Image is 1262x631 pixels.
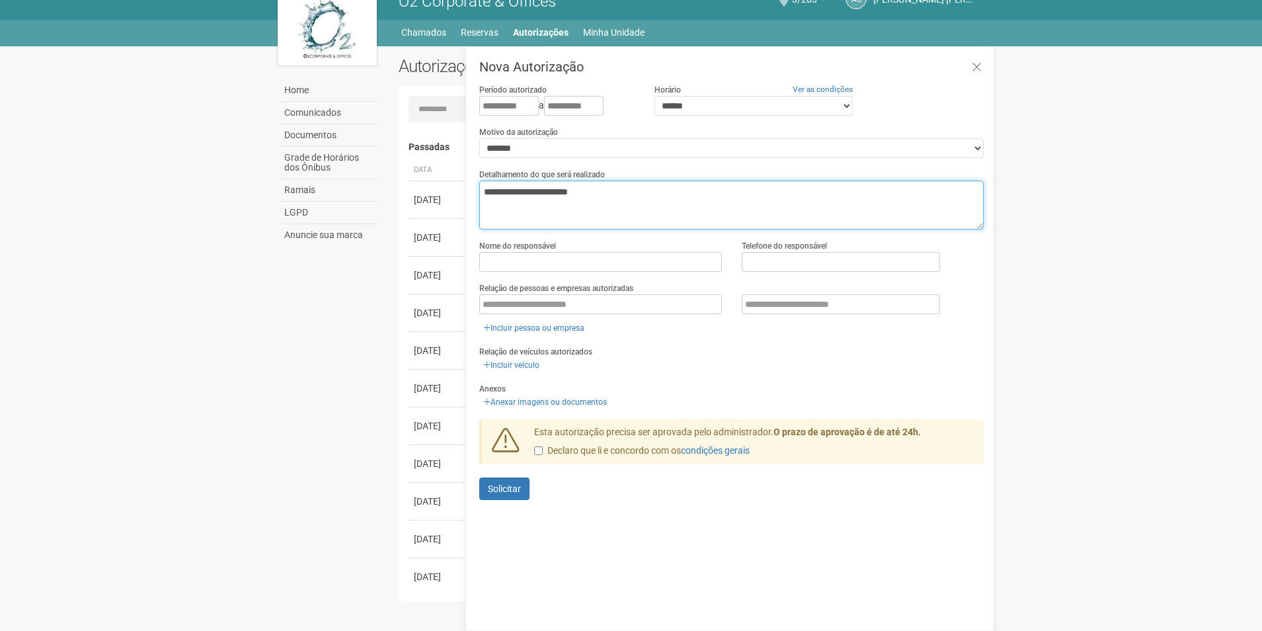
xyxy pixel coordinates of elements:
[281,79,379,102] a: Home
[414,382,463,395] div: [DATE]
[513,23,569,42] a: Autorizações
[479,383,506,395] label: Anexos
[281,124,379,147] a: Documentos
[479,282,633,294] label: Relação de pessoas e empresas autorizadas
[414,269,463,282] div: [DATE]
[399,56,682,76] h2: Autorizações
[479,395,611,409] a: Anexar imagens ou documentos
[414,231,463,244] div: [DATE]
[479,358,543,372] a: Incluir veículo
[534,444,750,458] label: Declaro que li e concordo com os
[281,202,379,224] a: LGPD
[414,495,463,508] div: [DATE]
[414,570,463,583] div: [DATE]
[414,457,463,470] div: [DATE]
[414,532,463,546] div: [DATE]
[414,193,463,206] div: [DATE]
[479,346,592,358] label: Relação de veículos autorizados
[461,23,498,42] a: Reservas
[583,23,645,42] a: Minha Unidade
[479,169,605,181] label: Detalhamento do que será realizado
[534,446,543,455] input: Declaro que li e concordo com oscondições gerais
[401,23,446,42] a: Chamados
[281,102,379,124] a: Comunicados
[479,60,984,73] h3: Nova Autorização
[414,306,463,319] div: [DATE]
[524,426,984,464] div: Esta autorização precisa ser aprovada pelo administrador.
[793,85,853,94] a: Ver as condições
[479,126,558,138] label: Motivo da autorização
[414,419,463,433] div: [DATE]
[479,478,530,500] button: Solicitar
[479,321,588,335] a: Incluir pessoa ou empresa
[681,445,750,456] a: condições gerais
[773,427,921,437] strong: O prazo de aprovação é de até 24h.
[479,84,547,96] label: Período autorizado
[281,179,379,202] a: Ramais
[409,159,468,181] th: Data
[488,484,521,494] span: Solicitar
[414,344,463,357] div: [DATE]
[281,224,379,246] a: Anuncie sua marca
[281,147,379,179] a: Grade de Horários dos Ônibus
[409,142,975,152] h4: Passadas
[654,84,681,96] label: Horário
[479,240,556,252] label: Nome do responsável
[742,240,827,252] label: Telefone do responsável
[479,96,634,116] div: a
